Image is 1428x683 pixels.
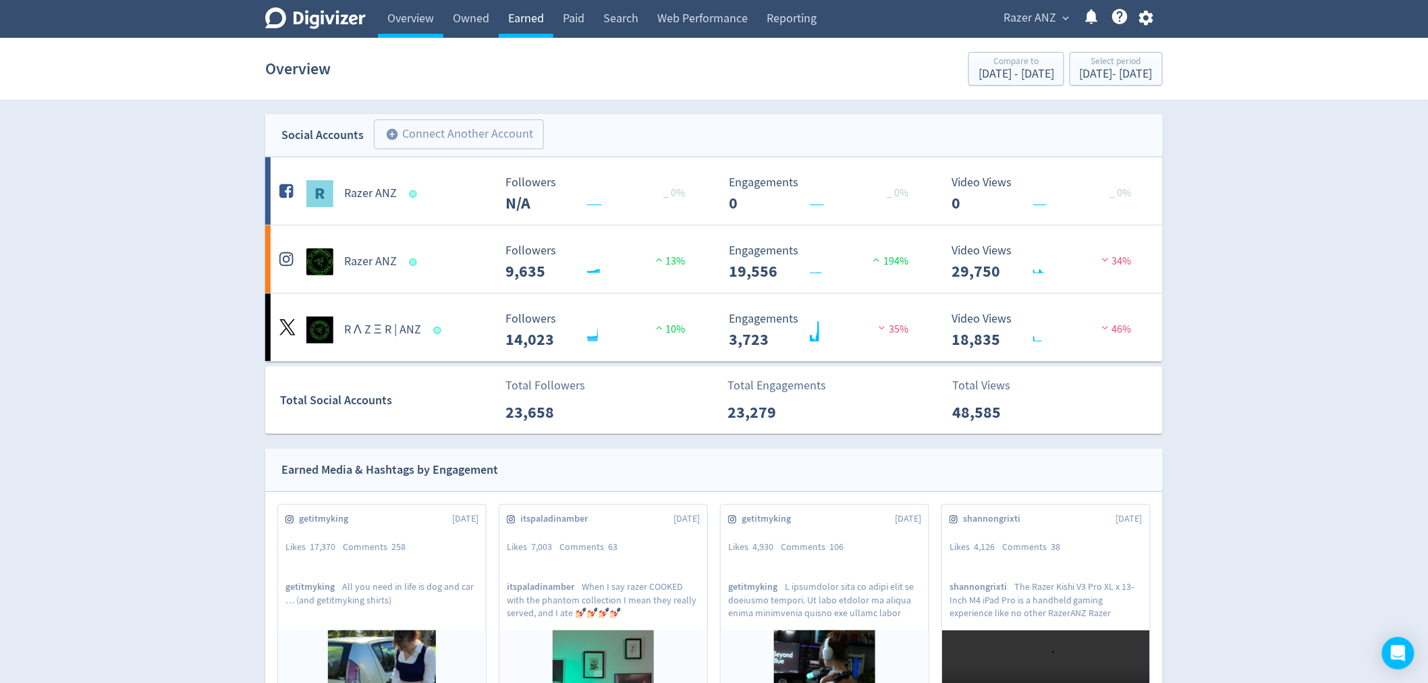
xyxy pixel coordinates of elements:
span: getitmyking [728,580,785,593]
span: 4,930 [752,541,773,553]
span: 106 [829,541,844,553]
p: The Razer Kishi V3 Pro XL x 13-Inch M4 iPad Pro is a handheld gaming experience like no other Raz... [950,580,1143,618]
span: Data last synced: 28 Aug 2025, 9:02pm (AEST) [433,327,445,334]
img: negative-performance.svg [875,323,889,333]
img: positive-performance.svg [653,323,666,333]
span: 194% [870,254,908,268]
button: Compare to[DATE] - [DATE] [968,52,1064,86]
button: Select period[DATE]- [DATE] [1070,52,1163,86]
span: _ 0% [887,186,908,200]
div: Open Intercom Messenger [1382,637,1415,670]
span: 46% [1099,323,1132,336]
svg: Followers 9,635 [499,244,702,280]
span: 34% [1099,254,1132,268]
p: L ipsumdolor sita co adipi elit se doeiusmo tempori. Ut labo etdolor ma aliqua enima minimvenia q... [728,580,921,618]
button: Razer ANZ [999,7,1072,29]
svg: Video Views 18,835 [945,312,1148,348]
svg: Engagements 3,723 [722,312,925,348]
h5: R Λ Z Ξ R | ANZ [344,322,421,338]
img: negative-performance.svg [1099,254,1112,265]
div: [DATE] - [DATE] [1080,68,1153,80]
h5: Razer ANZ [344,186,397,202]
svg: Engagements 0 [722,176,925,212]
span: Data last synced: 29 Aug 2025, 7:02am (AEST) [410,190,421,198]
h5: Razer ANZ [344,254,397,270]
div: Social Accounts [281,126,364,145]
span: 38 [1051,541,1060,553]
button: Connect Another Account [374,119,544,149]
div: Comments [559,541,625,554]
img: positive-performance.svg [653,254,666,265]
a: R Λ Z Ξ R | ANZ undefinedR Λ Z Ξ R | ANZ Followers 14,023 Followers 14,023 10% Engagements 3,723 ... [265,294,1163,361]
div: Likes [285,541,343,554]
img: R Λ Z Ξ R | ANZ undefined [306,317,333,344]
div: Likes [507,541,559,554]
svg: Followers 14,023 [499,312,702,348]
span: getitmyking [299,512,356,526]
span: [DATE] [895,512,921,526]
span: itspaladinamber [520,512,595,526]
img: positive-performance.svg [870,254,883,265]
div: Likes [950,541,1002,554]
div: Select period [1080,57,1153,68]
span: 63 [608,541,617,553]
img: Razer ANZ undefined [306,180,333,207]
div: Comments [781,541,851,554]
a: Razer ANZ undefinedRazer ANZ Followers N/A Followers N/A _ 0% Engagements 0 Engagements 0 _ 0% Vi... [265,157,1163,225]
img: Razer ANZ undefined [306,248,333,275]
span: shannongrixti [963,512,1028,526]
span: shannongrixti [950,580,1014,593]
img: negative-performance.svg [1099,323,1112,333]
a: Connect Another Account [364,121,544,149]
div: Comments [1002,541,1068,554]
span: _ 0% [1110,186,1132,200]
span: 10% [653,323,686,336]
span: 13% [653,254,686,268]
span: 17,370 [310,541,335,553]
span: [DATE] [452,512,478,526]
span: expand_more [1060,12,1072,24]
p: Total Followers [505,377,585,395]
svg: Video Views 29,750 [945,244,1148,280]
p: 48,585 [952,400,1030,425]
span: getitmyking [742,512,798,526]
span: Razer ANZ [1004,7,1056,29]
p: Total Engagements [728,377,827,395]
svg: Followers N/A [499,176,702,212]
span: [DATE] [1116,512,1143,526]
span: 7,003 [531,541,552,553]
div: Earned Media & Hashtags by Engagement [281,460,498,480]
svg: Video Views 0 [945,176,1148,212]
span: 4,126 [974,541,995,553]
p: Total Views [952,377,1030,395]
svg: Engagements 19,556 [722,244,925,280]
span: _ 0% [664,186,686,200]
span: itspaladinamber [507,580,582,593]
p: 23,658 [505,400,583,425]
div: Comments [343,541,413,554]
h1: Overview [265,47,331,90]
span: add_circle [385,128,399,141]
a: Razer ANZ undefinedRazer ANZ Followers 9,635 Followers 9,635 13% Engagements 19,556 Engagements 1... [265,225,1163,293]
span: [DATE] [674,512,700,526]
span: Data last synced: 29 Aug 2025, 8:01am (AEST) [410,258,421,266]
div: Likes [728,541,781,554]
div: Compare to [979,57,1054,68]
span: getitmyking [285,580,342,593]
span: 258 [391,541,406,553]
p: All you need in life is dog and car … (and getitmyking shirts) [285,580,478,618]
div: [DATE] - [DATE] [979,68,1054,80]
div: Total Social Accounts [281,391,496,410]
p: 23,279 [728,400,806,425]
p: When I say razer COOKED with the phantom collection I mean they really served, and I ate 💅🏻💅🏻💅🏻💅🏻 [507,580,700,618]
span: 35% [875,323,908,336]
